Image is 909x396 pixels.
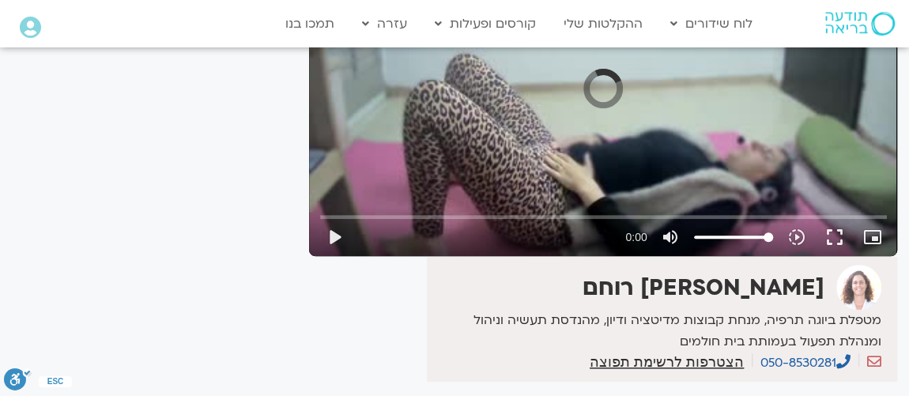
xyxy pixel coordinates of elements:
a: עזרה [354,9,415,39]
p: מטפלת ביוגה תרפיה, מנחת קבוצות מדיטציה ודיון, מהנדסת תעשיה וניהול ומנהלת תפעול בעמותת בית חולמים [431,310,881,353]
a: לוח שידורים [662,9,760,39]
a: תמכו בנו [277,9,342,39]
strong: [PERSON_NAME] רוחם [583,273,824,303]
a: הצטרפות לרשימת תפוצה [590,355,744,369]
a: ההקלטות שלי [556,9,651,39]
a: קורסים ופעילות [427,9,544,39]
img: אורנה סמלסון רוחם [836,265,881,310]
img: תודעה בריאה [825,12,895,36]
